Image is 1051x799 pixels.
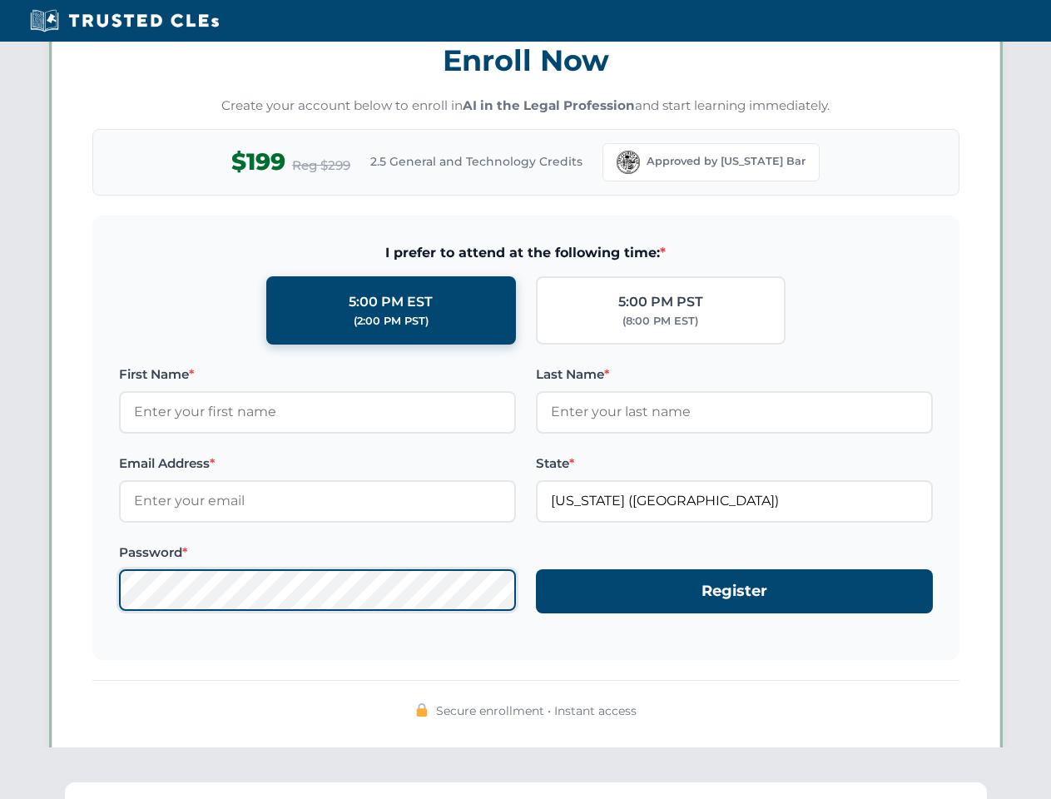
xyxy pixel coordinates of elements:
[119,480,516,522] input: Enter your email
[119,391,516,433] input: Enter your first name
[536,391,933,433] input: Enter your last name
[536,365,933,385] label: Last Name
[536,454,933,474] label: State
[618,291,703,313] div: 5:00 PM PST
[119,454,516,474] label: Email Address
[119,365,516,385] label: First Name
[119,242,933,264] span: I prefer to attend at the following time:
[92,97,959,116] p: Create your account below to enroll in and start learning immediately.
[617,151,640,174] img: Florida Bar
[92,34,959,87] h3: Enroll Now
[436,702,637,720] span: Secure enrollment • Instant access
[349,291,433,313] div: 5:00 PM EST
[119,543,516,563] label: Password
[536,480,933,522] input: Florida (FL)
[292,156,350,176] span: Reg $299
[536,569,933,613] button: Register
[647,153,806,170] span: Approved by [US_STATE] Bar
[415,703,429,717] img: 🔒
[622,313,698,330] div: (8:00 PM EST)
[231,143,285,181] span: $199
[354,313,429,330] div: (2:00 PM PST)
[463,97,635,113] strong: AI in the Legal Profession
[25,8,224,33] img: Trusted CLEs
[370,152,583,171] span: 2.5 General and Technology Credits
